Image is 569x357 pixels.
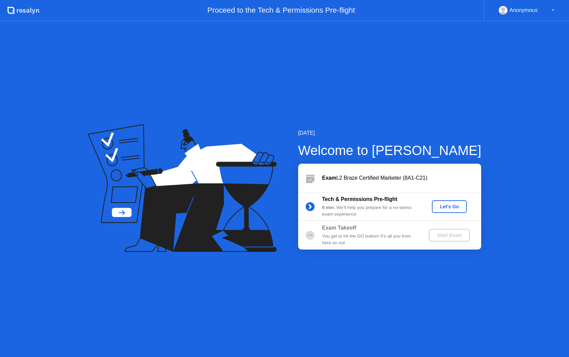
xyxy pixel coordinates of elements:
[429,229,470,242] button: Start Exam
[435,204,464,209] div: Let's Go
[551,6,555,15] div: ▼
[432,233,467,238] div: Start Exam
[432,200,467,213] button: Let's Go
[322,175,336,181] b: Exam
[509,6,538,15] div: Anonymous
[322,196,397,202] b: Tech & Permissions Pre-flight
[298,140,481,160] div: Welcome to [PERSON_NAME]
[322,225,356,231] b: Exam Takeoff
[322,204,418,218] div: : We’ll help you prepare for a no-stress exam experience
[322,205,334,210] b: 5 min
[322,174,481,182] div: L2 Braze Certified Marketer (8A1-C21)
[298,129,481,137] div: [DATE]
[322,233,418,247] div: You get to hit the GO button! It’s all you from here on out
